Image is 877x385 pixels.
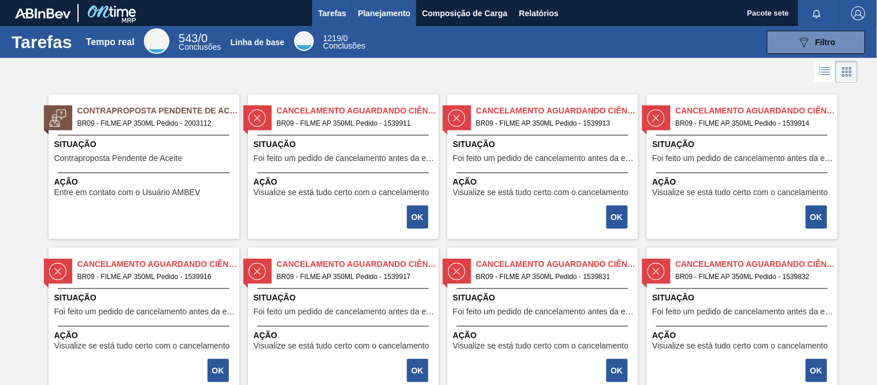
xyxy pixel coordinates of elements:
div: Completar tarefa: 29997020 [807,358,828,383]
span: Ação [254,329,436,342]
span: Visualize se está tudo certo com o cancelamento [653,342,828,350]
img: TNhmsLtSVTkK8tSr43FrP2fwEKptu5GPRR3wAAAABJRU5ErkJggg== [15,8,71,19]
button: OK [806,206,827,229]
span: BR09 - FILME AP 350ML Pedido - 1539832 [676,270,828,283]
font: Conclusões [179,42,221,52]
span: BR09 - FILME AP 350ML Pedido - 2003112 [77,117,230,130]
img: status [448,263,465,280]
img: status [49,109,66,127]
img: status [249,109,266,127]
button: Filtro [767,31,865,54]
div: Visão em Lista [815,61,836,83]
div: Tempo real [144,28,169,54]
span: Cancelamento aguardando ciência [277,258,439,270]
span: Cancelamento aguardando ciência [277,105,439,117]
div: Tempo real [179,34,221,51]
img: Sair [852,6,865,20]
font: Tarefas [318,9,346,18]
img: status [448,109,465,127]
span: Foi feito um pedido de cancelamento antes da etapa de aguardando faturamento [254,154,436,163]
div: Completar tarefa: 29997015 [608,204,629,230]
font: 0 [201,32,208,45]
span: Foi feito um pedido de cancelamento antes da etapa de aguardando faturamento [653,307,835,316]
span: Situação [653,138,835,151]
button: Notificações [798,5,835,21]
span: Ação [254,176,436,188]
span: BR09 - FILME AP 350ML Pedido - 1539913 [476,117,629,130]
span: Situação [254,138,436,151]
button: OK [407,206,428,229]
font: Conclusões [323,41,365,50]
span: Cancelamento aguardando ciência [476,258,638,270]
span: Foi feito um pedido de cancelamento antes da etapa de aguardando faturamento [254,307,436,316]
span: Ação [653,329,835,342]
span: BR09 - FILME AP 350ML Pedido - 1539831 [476,270,629,283]
span: BR09 - FILME AP 350ML Pedido - 1539917 [277,270,430,283]
span: Visualize se está tudo certo com o cancelamento [653,188,828,197]
font: Planejamento [358,9,410,18]
span: Foi feito um pedido de cancelamento antes da etapa de aguardando faturamento [54,307,236,316]
span: Situação [54,292,236,304]
img: status [647,263,665,280]
span: Visualize se está tudo certo com o cancelamento [254,188,430,197]
span: Entre em contato com o Usuário AMBEV [54,188,201,197]
span: Contraproposta Pendente de Aceite [54,154,183,163]
span: Situação [653,292,835,304]
img: status [249,263,266,280]
button: OK [806,359,827,382]
div: Completar tarefa: 29997018 [408,358,430,383]
span: Foi feito um pedido de cancelamento antes da etapa de aguardando faturamento [453,154,635,163]
span: Visualize se está tudo certo com o cancelamento [453,188,629,197]
span: Cancelamento aguardando ciência [676,105,838,117]
font: Tarefas [12,32,72,52]
span: Ação [653,176,835,188]
span: Situação [453,292,635,304]
span: BR09 - FILME AP 350ML Pedido - 1539914 [676,117,828,130]
span: Cancelamento aguardando ciência [77,258,239,270]
span: Visualize se está tudo certo com o cancelamento [254,342,430,350]
span: Ação [54,329,236,342]
font: Linha de base [231,38,284,47]
span: Situação [453,138,635,151]
img: status [647,109,665,127]
span: Situação [254,292,436,304]
div: Linha de base [294,31,314,51]
div: Visão em Cards [836,61,858,83]
font: Pacote sete [748,9,789,17]
span: Contraproposta Pendente de Aceite [77,105,239,117]
font: / [341,34,343,43]
button: OK [606,206,628,229]
span: 1219 [323,34,341,43]
button: OK [407,359,428,382]
span: Ação [453,329,635,342]
font: Relatórios [519,9,558,18]
span: BR09 - FILME AP 350ML Pedido - 1539911 [277,117,430,130]
span: Ação [453,176,635,188]
span: Situação [54,138,236,151]
button: OK [606,359,628,382]
img: status [49,263,66,280]
font: Composição de Carga [422,9,508,18]
div: Completar tarefa: 29997017 [209,358,230,383]
span: Visualize se está tudo certo com o cancelamento [453,342,629,350]
div: Completar tarefa: 29997014 [408,204,430,230]
span: Visualize se está tudo certo com o cancelamento [54,342,230,350]
span: Ação [54,176,236,188]
font: 0 [343,34,348,43]
span: Cancelamento aguardando ciência [676,258,838,270]
span: 543 [179,32,198,45]
span: BR09 - FILME AP 350ML Pedido - 1539916 [77,270,230,283]
font: Tempo real [86,37,135,47]
font: Filtro [816,38,836,47]
div: Completar tarefa: 29997016 [807,204,828,230]
div: Linha de base [323,35,365,50]
span: Foi feito um pedido de cancelamento antes da etapa de aguardando faturamento [653,154,835,163]
button: OK [208,359,229,382]
span: Foi feito um pedido de cancelamento antes da etapa de aguardando faturamento [453,307,635,316]
span: Cancelamento aguardando ciência [476,105,638,117]
font: / [198,32,202,45]
div: Completar tarefa: 29997019 [608,358,629,383]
